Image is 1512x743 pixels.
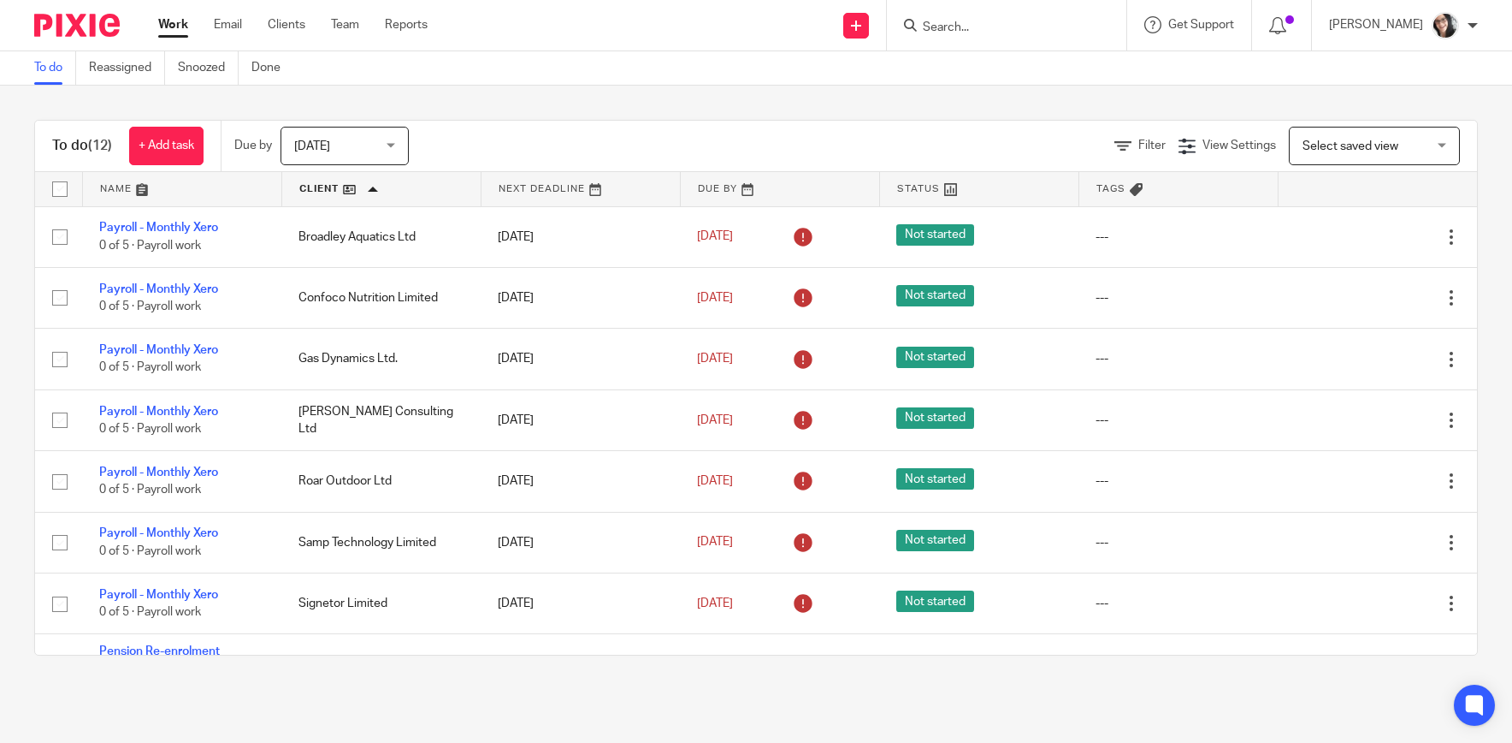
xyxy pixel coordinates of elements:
a: Reports [385,16,428,33]
td: [DATE] [481,574,680,634]
a: Pension Re-enrolment [99,645,220,657]
div: --- [1096,350,1261,367]
span: 0 of 5 · Payroll work [99,545,201,557]
div: --- [1096,229,1261,246]
div: --- [1096,595,1261,612]
span: Not started [896,591,974,612]
span: 0 of 5 · Payroll work [99,362,201,374]
span: 0 of 5 · Payroll work [99,240,201,252]
span: [DATE] [697,292,733,304]
td: [DATE] [481,451,680,512]
span: [DATE] [697,414,733,426]
a: Snoozed [178,51,239,85]
div: --- [1096,473,1261,490]
td: Signetor Limited [281,574,481,634]
td: Samp Technology Limited [281,512,481,573]
span: [DATE] [697,231,733,243]
img: Pixie [34,14,120,37]
div: --- [1096,534,1261,551]
span: [DATE] [697,353,733,365]
a: Payroll - Monthly Xero [99,406,218,418]
span: Get Support [1168,19,1234,31]
span: Not started [896,407,974,429]
td: Roar Outdoor Ltd [281,451,481,512]
td: Broadley Aquatics Ltd [281,206,481,267]
span: 0 of 5 · Payroll work [99,606,201,618]
td: Signetor Limited [281,634,481,704]
a: Work [158,16,188,33]
img: me%20(1).jpg [1432,12,1459,39]
p: Due by [234,137,272,154]
td: Gas Dynamics Ltd. [281,329,481,389]
td: [DATE] [481,389,680,450]
span: (12) [88,139,112,152]
a: Payroll - Monthly Xero [99,589,218,601]
span: 0 of 5 · Payroll work [99,423,201,435]
td: [DATE] [481,267,680,328]
a: To do [34,51,76,85]
a: + Add task [129,127,204,165]
a: Done [251,51,293,85]
a: Payroll - Monthly Xero [99,344,218,356]
span: [DATE] [697,537,733,549]
a: Reassigned [89,51,165,85]
span: Tags [1096,184,1125,193]
a: Payroll - Monthly Xero [99,467,218,478]
a: Email [214,16,242,33]
td: Confoco Nutrition Limited [281,267,481,328]
div: --- [1096,289,1261,306]
td: [PERSON_NAME] Consulting Ltd [281,389,481,450]
span: Not started [896,530,974,551]
span: View Settings [1202,140,1276,152]
p: [PERSON_NAME] [1329,16,1423,33]
span: [DATE] [697,475,733,487]
span: Not started [896,468,974,490]
span: [DATE] [294,140,330,152]
td: [DATE] [481,634,680,704]
td: [DATE] [481,512,680,573]
td: [DATE] [481,206,680,267]
a: Payroll - Monthly Xero [99,283,218,295]
span: Filter [1138,140,1166,152]
span: 0 of 5 · Payroll work [99,300,201,312]
span: Select saved view [1302,140,1398,152]
h1: To do [52,137,112,155]
div: --- [1096,412,1261,429]
a: Payroll - Monthly Xero [99,527,218,539]
span: Not started [896,285,974,306]
td: [DATE] [481,329,680,389]
span: [DATE] [697,597,733,609]
span: Not started [896,224,974,246]
span: Not started [896,347,974,368]
input: Search [921,21,1075,36]
a: Team [331,16,359,33]
a: Clients [268,16,305,33]
a: Payroll - Monthly Xero [99,222,218,234]
span: 0 of 5 · Payroll work [99,484,201,496]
